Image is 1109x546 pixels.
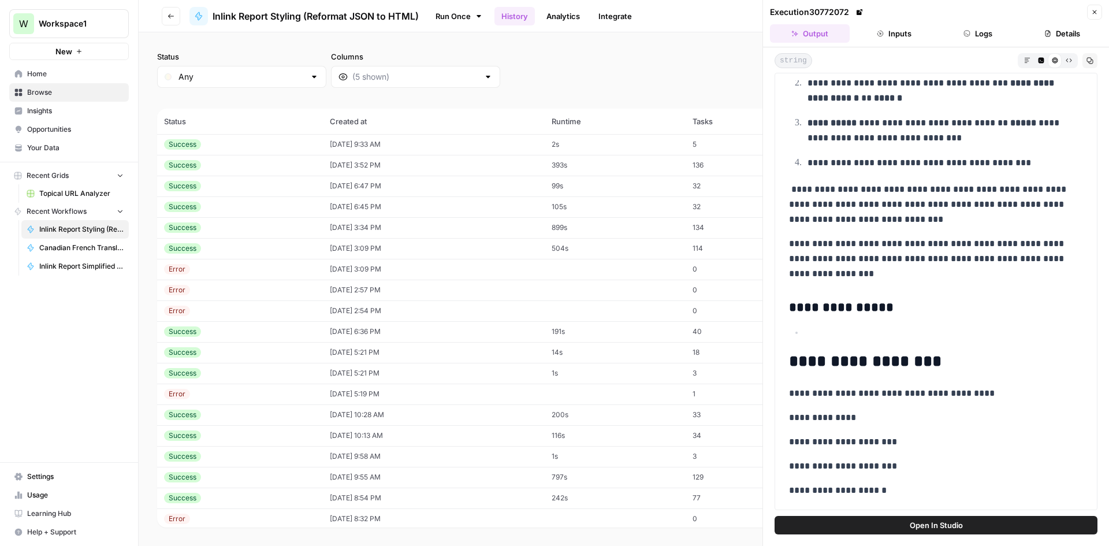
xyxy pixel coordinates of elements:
[494,7,535,25] a: History
[164,347,201,358] div: Success
[178,71,305,83] input: Any
[164,160,201,170] div: Success
[323,446,545,467] td: [DATE] 9:58 AM
[545,342,686,363] td: 14s
[164,389,190,399] div: Error
[686,109,797,134] th: Tasks
[910,519,963,531] span: Open In Studio
[9,203,129,220] button: Recent Workflows
[686,134,797,155] td: 5
[323,300,545,321] td: [DATE] 2:54 PM
[686,176,797,196] td: 32
[545,134,686,155] td: 2s
[775,53,812,68] span: string
[9,83,129,102] a: Browse
[545,446,686,467] td: 1s
[545,404,686,425] td: 200s
[323,109,545,134] th: Created at
[545,321,686,342] td: 191s
[545,155,686,176] td: 393s
[545,488,686,508] td: 242s
[686,446,797,467] td: 3
[164,285,190,295] div: Error
[323,488,545,508] td: [DATE] 8:54 PM
[39,261,124,272] span: Inlink Report Simplified Checklist Builder
[428,6,490,26] a: Run Once
[686,404,797,425] td: 33
[775,516,1097,534] button: Open In Studio
[164,222,201,233] div: Success
[21,220,129,239] a: Inlink Report Styling (Reformat JSON to HTML)
[9,523,129,541] button: Help + Support
[39,18,109,29] span: Workspace1
[323,259,545,280] td: [DATE] 3:09 PM
[323,467,545,488] td: [DATE] 9:55 AM
[545,467,686,488] td: 797s
[545,176,686,196] td: 99s
[27,87,124,98] span: Browse
[770,6,865,18] div: Execution 30772072
[686,300,797,321] td: 0
[39,188,124,199] span: Topical URL Analyzer
[9,65,129,83] a: Home
[21,239,129,257] a: Canadian French Translation Testing
[27,527,124,537] span: Help + Support
[9,167,129,184] button: Recent Grids
[164,493,201,503] div: Success
[686,508,797,529] td: 0
[9,467,129,486] a: Settings
[55,46,72,57] span: New
[686,155,797,176] td: 136
[164,410,201,420] div: Success
[21,257,129,276] a: Inlink Report Simplified Checklist Builder
[39,243,124,253] span: Canadian French Translation Testing
[545,109,686,134] th: Runtime
[686,342,797,363] td: 18
[545,363,686,384] td: 1s
[157,109,323,134] th: Status
[164,472,201,482] div: Success
[686,217,797,238] td: 134
[323,404,545,425] td: [DATE] 10:28 AM
[213,9,419,23] span: Inlink Report Styling (Reformat JSON to HTML)
[323,134,545,155] td: [DATE] 9:33 AM
[189,7,419,25] a: Inlink Report Styling (Reformat JSON to HTML)
[352,71,479,83] input: (5 shown)
[27,106,124,116] span: Insights
[9,102,129,120] a: Insights
[27,143,124,153] span: Your Data
[164,368,201,378] div: Success
[323,155,545,176] td: [DATE] 3:52 PM
[164,202,201,212] div: Success
[39,224,124,235] span: Inlink Report Styling (Reformat JSON to HTML)
[323,238,545,259] td: [DATE] 3:09 PM
[323,425,545,446] td: [DATE] 10:13 AM
[157,88,1091,109] span: (32 records)
[686,238,797,259] td: 114
[545,217,686,238] td: 899s
[164,181,201,191] div: Success
[164,514,190,524] div: Error
[854,24,934,43] button: Inputs
[331,51,500,62] label: Columns
[9,120,129,139] a: Opportunities
[164,430,201,441] div: Success
[323,363,545,384] td: [DATE] 5:21 PM
[686,488,797,508] td: 77
[323,176,545,196] td: [DATE] 6:47 PM
[323,508,545,529] td: [DATE] 8:32 PM
[591,7,639,25] a: Integrate
[164,264,190,274] div: Error
[686,280,797,300] td: 0
[545,238,686,259] td: 504s
[27,508,124,519] span: Learning Hub
[939,24,1018,43] button: Logs
[770,24,850,43] button: Output
[686,363,797,384] td: 3
[323,384,545,404] td: [DATE] 5:19 PM
[686,425,797,446] td: 34
[686,467,797,488] td: 129
[164,139,201,150] div: Success
[27,124,124,135] span: Opportunities
[27,69,124,79] span: Home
